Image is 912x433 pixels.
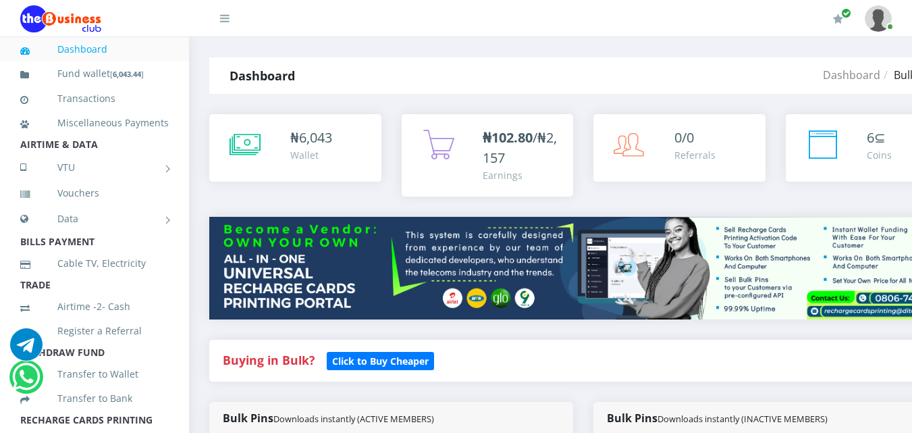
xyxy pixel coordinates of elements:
a: Transfer to Wallet [20,359,169,390]
a: Fund wallet[6,043.44] [20,58,169,90]
a: ₦102.80/₦2,157 Earnings [402,114,574,197]
b: Click to Buy Cheaper [332,355,429,367]
strong: Bulk Pins [607,411,828,426]
a: Register a Referral [20,315,169,347]
div: ₦ [290,128,332,148]
span: 6,043 [299,128,332,147]
div: Earnings [483,168,560,182]
span: Renew/Upgrade Subscription [841,8,851,18]
a: Click to Buy Cheaper [327,352,434,368]
span: /₦2,157 [483,128,557,167]
a: Transfer to Bank [20,383,169,414]
a: 0/0 Referrals [593,114,766,182]
i: Renew/Upgrade Subscription [833,14,843,24]
small: Downloads instantly (ACTIVE MEMBERS) [273,413,434,425]
a: VTU [20,151,169,184]
a: Dashboard [20,34,169,65]
a: Miscellaneous Payments [20,107,169,138]
a: Chat for support [12,371,40,393]
strong: Bulk Pins [223,411,434,426]
a: ₦6,043 Wallet [209,114,381,182]
small: Downloads instantly (INACTIVE MEMBERS) [658,413,828,425]
a: Transactions [20,83,169,114]
img: Logo [20,5,101,32]
span: 6 [867,128,874,147]
a: Airtime -2- Cash [20,291,169,322]
small: [ ] [110,69,144,79]
a: Cable TV, Electricity [20,248,169,279]
div: ⊆ [867,128,892,148]
b: ₦102.80 [483,128,533,147]
a: Data [20,202,169,236]
div: Coins [867,148,892,162]
a: Chat for support [10,338,43,361]
strong: Buying in Bulk? [223,352,315,368]
strong: Dashboard [230,68,295,84]
b: 6,043.44 [113,69,141,79]
a: Vouchers [20,178,169,209]
a: Dashboard [823,68,880,82]
img: User [865,5,892,32]
div: Wallet [290,148,332,162]
div: Referrals [674,148,716,162]
span: 0/0 [674,128,694,147]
